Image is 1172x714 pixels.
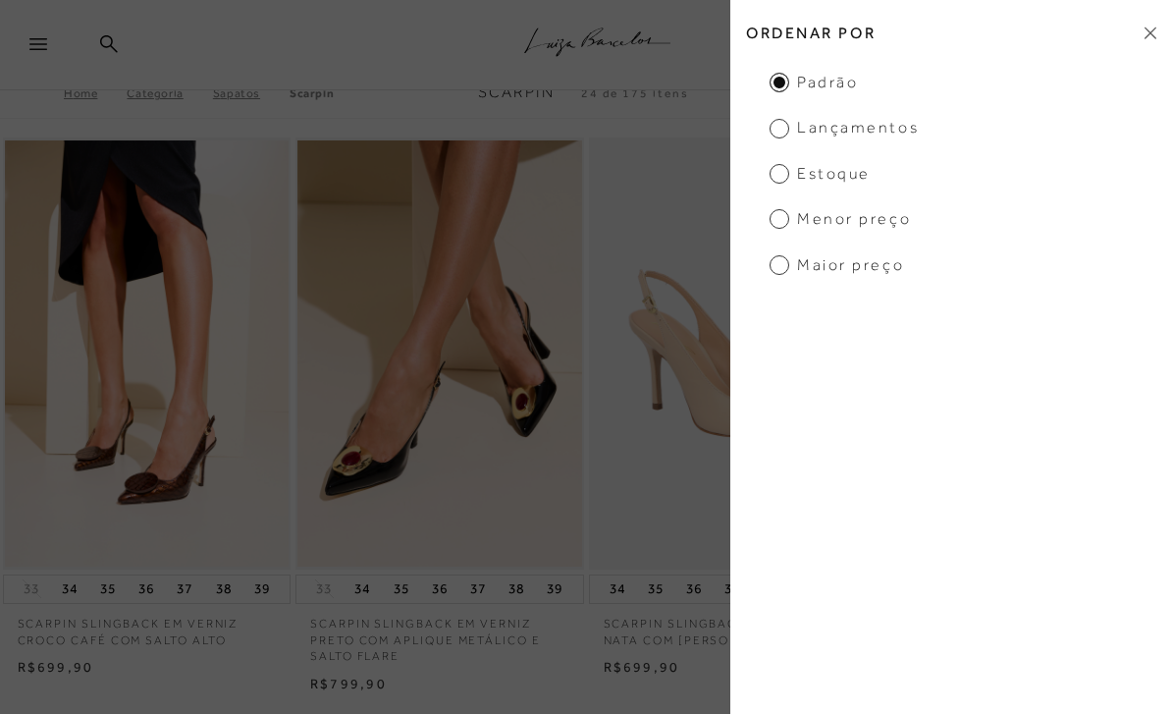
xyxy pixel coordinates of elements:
[591,140,876,567] img: SCARPIN SLINGBACK EM COURO NATA COM BICO CARAMELO E LAÇO
[171,576,198,603] button: 37
[426,576,453,603] button: 36
[64,86,127,100] a: Home
[348,576,376,603] button: 34
[680,576,708,603] button: 36
[5,140,290,567] a: SCARPIN SLINGBACK EM VERNIZ CROCO CAFÉ COM SALTO ALTO SCARPIN SLINGBACK EM VERNIZ CROCO CAFÉ COM ...
[5,140,290,567] img: SCARPIN SLINGBACK EM VERNIZ CROCO CAFÉ COM SALTO ALTO
[297,140,582,567] img: SCARPIN SLINGBACK EM VERNIZ PRETO COM APLIQUE METÁLICO E SALTO FLARE
[210,576,238,603] button: 38
[770,72,858,93] span: Padrão
[604,576,631,603] button: 34
[56,576,83,603] button: 34
[94,576,122,603] button: 35
[297,140,582,567] a: SCARPIN SLINGBACK EM VERNIZ PRETO COM APLIQUE METÁLICO E SALTO FLARE SCARPIN SLINGBACK EM VERNIZ ...
[719,576,746,603] button: 37
[310,579,338,598] button: 33
[388,576,415,603] button: 35
[770,117,919,138] span: Lançamentos
[503,576,530,603] button: 38
[464,576,492,603] button: 37
[310,676,387,691] span: R$799,90
[541,576,568,603] button: 39
[213,86,290,100] a: SAPATOS
[589,604,878,649] a: SCARPIN SLINGBACK EM COURO NATA COM [PERSON_NAME] E LAÇO
[3,604,292,649] a: SCARPIN SLINGBACK EM VERNIZ CROCO CAFÉ COM SALTO ALTO
[295,604,584,665] a: SCARPIN SLINGBACK EM VERNIZ PRETO COM APLIQUE METÁLICO E SALTO FLARE
[127,86,212,100] a: Categoria
[770,208,911,230] span: Menor preço
[770,163,871,185] span: Estoque
[290,86,334,100] a: Scarpin
[770,254,904,276] span: Maior preço
[730,10,1172,56] h2: Ordenar por
[591,140,876,567] a: SCARPIN SLINGBACK EM COURO NATA COM BICO CARAMELO E LAÇO SCARPIN SLINGBACK EM COURO NATA COM BICO...
[18,579,45,598] button: 33
[18,659,94,675] span: R$699,90
[133,576,160,603] button: 36
[248,576,276,603] button: 39
[604,659,680,675] span: R$699,90
[581,86,689,100] span: 24 de 175 itens
[642,576,669,603] button: 35
[478,83,555,101] span: Scarpin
